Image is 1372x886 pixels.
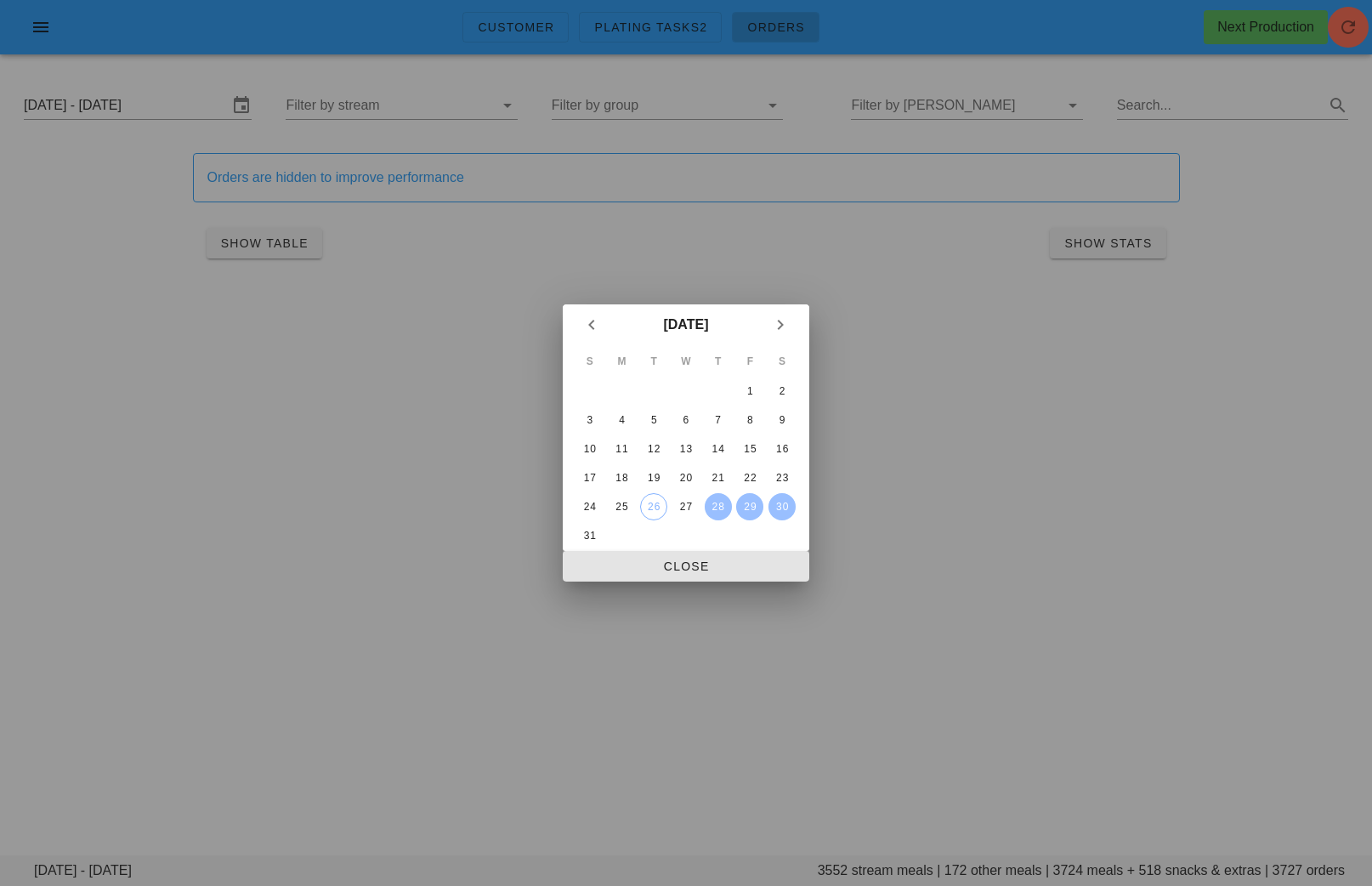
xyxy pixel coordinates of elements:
div: 3 [576,414,604,426]
div: 18 [609,472,636,484]
button: 7 [705,406,732,434]
button: 26 [640,493,667,520]
button: 27 [672,493,700,520]
div: 5 [640,414,667,426]
div: 12 [640,443,667,455]
button: 14 [705,435,732,463]
button: Close [563,551,809,582]
button: 20 [672,464,700,491]
button: 19 [640,464,667,491]
button: 30 [768,493,796,520]
div: 21 [705,472,732,484]
div: 20 [672,472,700,484]
div: 4 [609,414,636,426]
button: 25 [609,493,636,520]
div: 23 [768,472,796,484]
div: 13 [672,443,700,455]
div: 22 [736,472,763,484]
button: 5 [640,406,667,434]
th: T [703,347,734,376]
button: 6 [672,406,700,434]
div: 7 [705,414,732,426]
th: F [735,347,766,376]
th: W [671,347,701,376]
button: 22 [736,464,763,491]
button: Next month [765,310,796,340]
div: 6 [672,414,700,426]
div: 28 [705,501,732,513]
div: 30 [768,501,796,513]
div: 26 [641,501,666,513]
div: 14 [705,443,732,455]
button: [DATE] [656,308,715,342]
th: T [638,347,669,376]
div: 10 [576,443,604,455]
button: 4 [609,406,636,434]
div: 24 [576,501,604,513]
button: 10 [576,435,604,463]
div: 1 [736,385,763,397]
button: 3 [576,406,604,434]
button: 13 [672,435,700,463]
button: 28 [705,493,732,520]
button: 2 [768,378,796,405]
button: 11 [609,435,636,463]
button: 29 [736,493,763,520]
button: 9 [768,406,796,434]
button: 18 [609,464,636,491]
button: 21 [705,464,732,491]
div: 15 [736,443,763,455]
div: 9 [768,414,796,426]
button: 23 [768,464,796,491]
div: 2 [768,385,796,397]
div: 29 [736,501,763,513]
div: 31 [576,530,604,542]
th: S [767,347,797,376]
button: Previous month [576,310,607,340]
span: Close [576,559,796,573]
th: M [607,347,638,376]
button: 16 [768,435,796,463]
div: 8 [736,414,763,426]
button: 8 [736,406,763,434]
div: 25 [609,501,636,513]
th: S [575,347,605,376]
div: 17 [576,472,604,484]
button: 31 [576,522,604,549]
div: 16 [768,443,796,455]
button: 1 [736,378,763,405]
button: 15 [736,435,763,463]
button: 24 [576,493,604,520]
button: 17 [576,464,604,491]
button: 12 [640,435,667,463]
div: 11 [609,443,636,455]
div: 19 [640,472,667,484]
div: 27 [672,501,700,513]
